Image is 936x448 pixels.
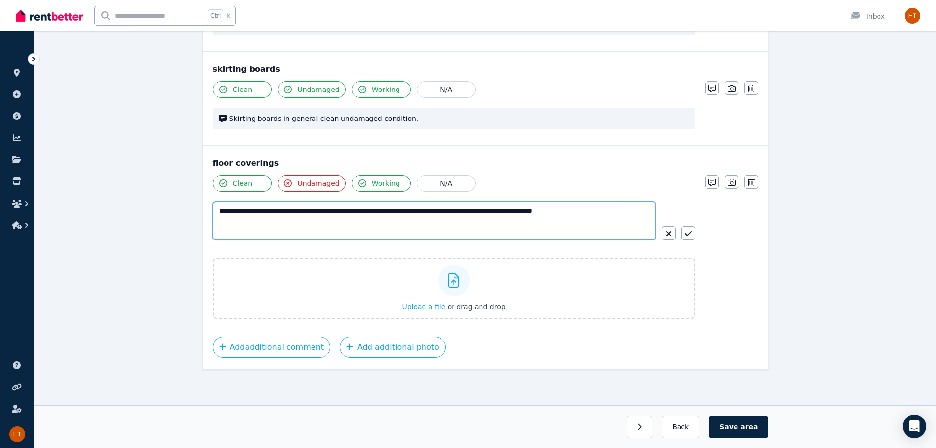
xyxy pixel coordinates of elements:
span: Upload a file [402,303,445,311]
button: N/A [417,81,476,98]
button: Clean [213,175,272,192]
button: Add additional photo [340,337,446,358]
button: Undamaged [278,81,346,98]
div: Open Intercom Messenger [903,415,926,438]
button: Back [662,416,699,438]
span: Clean [233,179,253,188]
img: Heng Tang [905,8,920,24]
div: skirting boards [213,63,758,75]
button: Working [352,81,411,98]
div: floor coverings [213,157,758,169]
span: Undamaged [298,85,340,94]
span: Clean [233,85,253,94]
button: Undamaged [278,175,346,192]
img: RentBetter [16,8,83,23]
button: N/A [417,175,476,192]
span: Undamaged [298,179,340,188]
span: or drag and drop [448,303,506,311]
button: Clean [213,81,272,98]
span: Working [372,85,400,94]
img: Heng Tang [9,426,25,442]
span: Skirting boards in general clean undamaged condition. [229,114,689,123]
div: Inbox [851,11,885,21]
span: area [740,422,758,432]
button: Upload a file or drag and drop [402,302,505,312]
span: Working [372,179,400,188]
span: Ctrl [208,9,223,22]
button: Working [352,175,411,192]
button: Addadditional comment [213,337,331,358]
span: k [227,12,230,20]
button: Save area [709,416,768,438]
